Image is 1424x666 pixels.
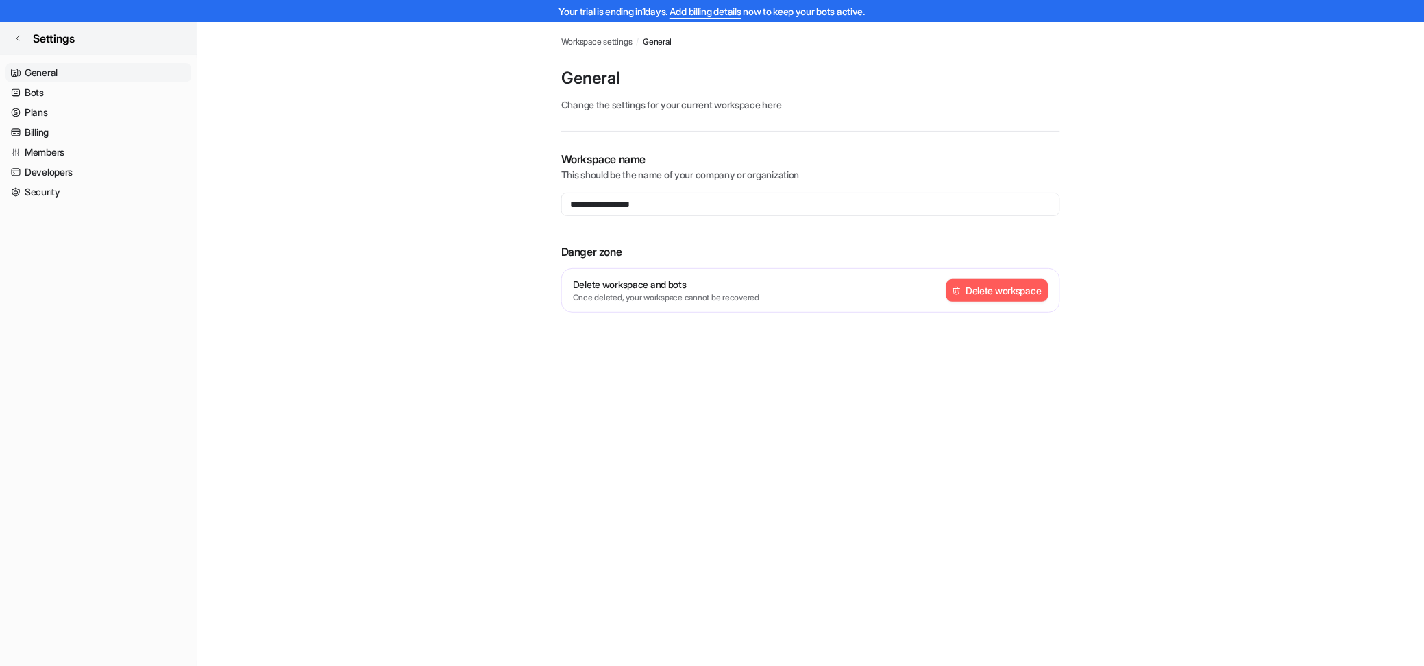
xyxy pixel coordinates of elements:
a: Add billing details [670,5,741,17]
button: Delete workspace [946,279,1048,302]
p: Workspace name [561,151,1060,167]
a: Members [5,143,191,162]
a: Developers [5,163,191,182]
p: This should be the name of your company or organization [561,167,1060,182]
span: Settings [33,30,75,47]
p: Once deleted, your workspace cannot be recovered [573,292,759,304]
p: Delete workspace and bots [573,277,759,292]
p: Danger zone [561,243,1060,260]
a: General [643,36,671,48]
a: Security [5,182,191,202]
a: Bots [5,83,191,102]
a: Billing [5,123,191,142]
a: Workspace settings [561,36,633,48]
p: General [561,67,1060,89]
span: / [637,36,639,48]
a: General [5,63,191,82]
p: Change the settings for your current workspace here [561,97,1060,112]
a: Plans [5,103,191,122]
